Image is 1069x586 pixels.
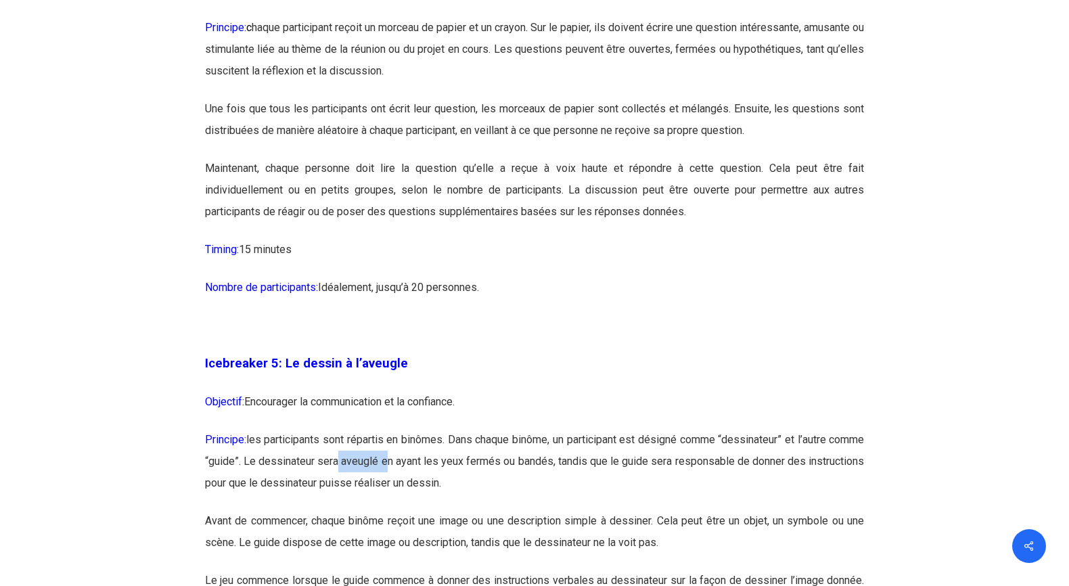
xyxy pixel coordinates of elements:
span: Nombre de participants: [205,281,318,294]
span: Objectif: [205,395,244,408]
p: Maintenant, chaque personne doit lire la question qu’elle a reçue à voix haute et répondre à cett... [205,158,865,239]
span: Principe: [205,433,246,446]
span: Principe: [205,21,252,34]
p: haque participant reçoit un morceau de papier et un crayon. Sur le papier, ils doivent écrire une... [205,17,865,98]
span: c [246,21,252,34]
span: Icebreaker 5: Le dessin à l’aveugle [205,356,408,371]
p: Idéalement, jusqu’à 20 personnes. [205,277,865,315]
p: Avant de commencer, chaque binôme reçoit une image ou une description simple à dessiner. Cela peu... [205,510,865,570]
p: 15 minutes [205,239,865,277]
p: les participants sont répartis en binômes. Dans chaque binôme, un participant est désigné comme “... [205,429,865,510]
p: Une fois que tous les participants ont écrit leur question, les morceaux de papier sont collectés... [205,98,865,158]
span: Timing: [205,243,239,256]
p: Encourager la communication et la confiance. [205,391,865,429]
